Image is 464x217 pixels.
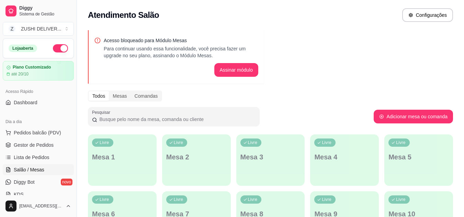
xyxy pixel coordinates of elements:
p: Livre [396,140,406,145]
span: Sistema de Gestão [19,11,71,17]
button: Configurações [402,8,453,22]
p: Mesa 2 [166,152,227,162]
div: Mesas [109,91,131,101]
p: Livre [248,197,258,202]
button: LivreMesa 5 [384,134,453,186]
div: Comandas [131,91,162,101]
span: Lista de Pedidos [14,154,49,161]
a: Salão / Mesas [3,164,74,175]
span: Gestor de Pedidos [14,142,54,148]
p: Livre [174,197,183,202]
button: Adicionar mesa ou comanda [374,110,453,123]
a: DiggySistema de Gestão [3,3,74,19]
label: Pesquisar [92,109,113,115]
p: Livre [322,140,331,145]
p: Mesa 4 [314,152,375,162]
p: Livre [396,197,406,202]
span: Diggy [19,5,71,11]
p: Livre [174,140,183,145]
button: LivreMesa 1 [88,134,157,186]
div: Dia a dia [3,116,74,127]
span: [EMAIL_ADDRESS][DOMAIN_NAME] [19,203,63,209]
article: Plano Customizado [13,65,51,70]
div: ZUSHI DELIVER ... [21,25,61,32]
button: Pedidos balcão (PDV) [3,127,74,138]
span: Diggy Bot [14,179,35,185]
a: Plano Customizadoaté 20/10 [3,61,74,81]
button: Select a team [3,22,74,36]
button: LivreMesa 2 [162,134,231,186]
a: Lista de Pedidos [3,152,74,163]
a: Dashboard [3,97,74,108]
button: Alterar Status [53,44,68,52]
a: KDS [3,189,74,200]
span: Dashboard [14,99,37,106]
p: Livre [100,197,109,202]
span: Pedidos balcão (PDV) [14,129,61,136]
span: KDS [14,191,24,198]
div: Todos [89,91,109,101]
span: Salão / Mesas [14,166,44,173]
input: Pesquisar [97,116,256,123]
article: até 20/10 [11,71,29,77]
div: Acesso Rápido [3,86,74,97]
p: Livre [100,140,109,145]
p: Mesa 1 [92,152,152,162]
button: LivreMesa 3 [236,134,305,186]
h2: Atendimento Salão [88,10,159,21]
p: Para continuar usando essa funcionalidade, você precisa fazer um upgrade no seu plano, assinando ... [104,45,258,59]
button: [EMAIL_ADDRESS][DOMAIN_NAME] [3,198,74,214]
span: Z [9,25,15,32]
a: Diggy Botnovo [3,177,74,188]
p: Mesa 3 [240,152,301,162]
button: Assinar módulo [214,63,259,77]
p: Livre [248,140,258,145]
div: Loja aberta [9,45,37,52]
button: LivreMesa 4 [310,134,379,186]
p: Mesa 5 [388,152,449,162]
p: Acesso bloqueado para Módulo Mesas [104,37,258,44]
p: Livre [322,197,331,202]
a: Gestor de Pedidos [3,140,74,150]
